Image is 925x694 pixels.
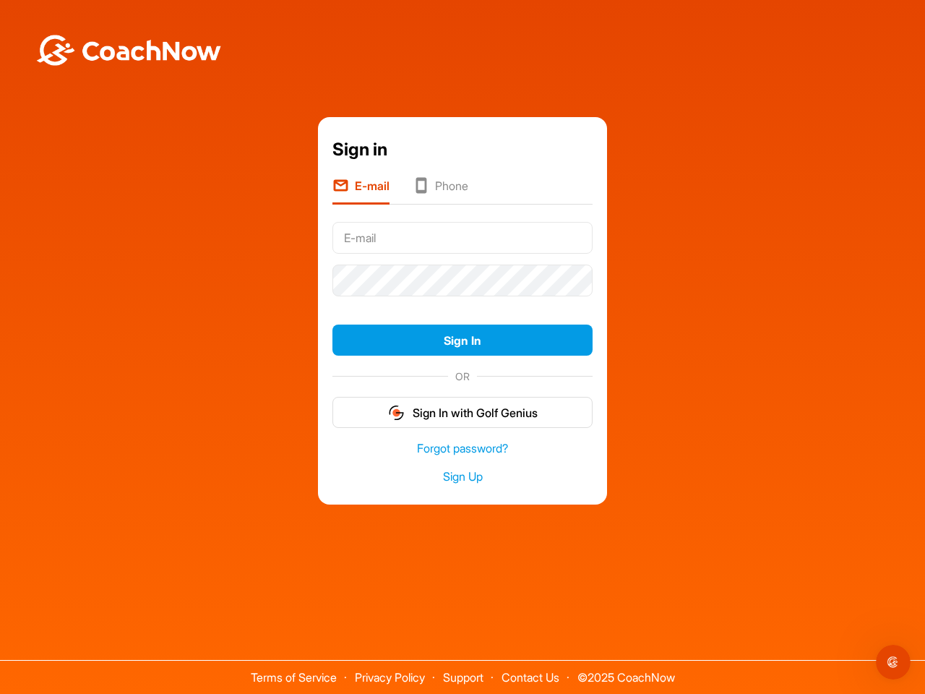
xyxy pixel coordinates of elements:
a: Contact Us [502,670,559,685]
li: E-mail [332,177,390,205]
iframe: Intercom live chat [876,645,911,680]
span: OR [448,369,477,384]
div: Sign in [332,137,593,163]
img: BwLJSsUCoWCh5upNqxVrqldRgqLPVwmV24tXu5FoVAoFEpwwqQ3VIfuoInZCoVCoTD4vwADAC3ZFMkVEQFDAAAAAElFTkSuQmCC [35,35,223,66]
a: Privacy Policy [355,670,425,685]
button: Sign In [332,325,593,356]
a: Forgot password? [332,440,593,457]
span: © 2025 CoachNow [570,661,682,683]
input: E-mail [332,222,593,254]
button: Sign In with Golf Genius [332,397,593,428]
img: gg_logo [387,404,405,421]
a: Support [443,670,483,685]
li: Phone [413,177,468,205]
a: Terms of Service [251,670,337,685]
a: Sign Up [332,468,593,485]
